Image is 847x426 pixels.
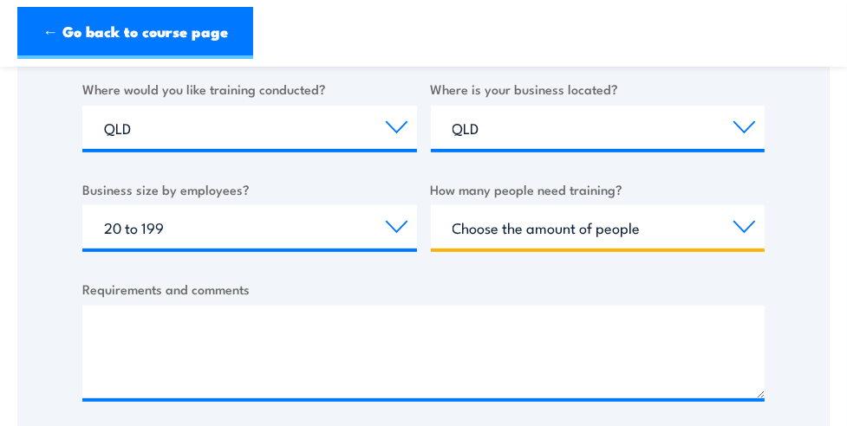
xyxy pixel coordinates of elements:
[431,179,766,199] label: How many people need training?
[82,279,765,299] label: Requirements and comments
[82,79,417,99] label: Where would you like training conducted?
[17,7,253,59] a: ← Go back to course page
[431,79,766,99] label: Where is your business located?
[82,179,417,199] label: Business size by employees?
